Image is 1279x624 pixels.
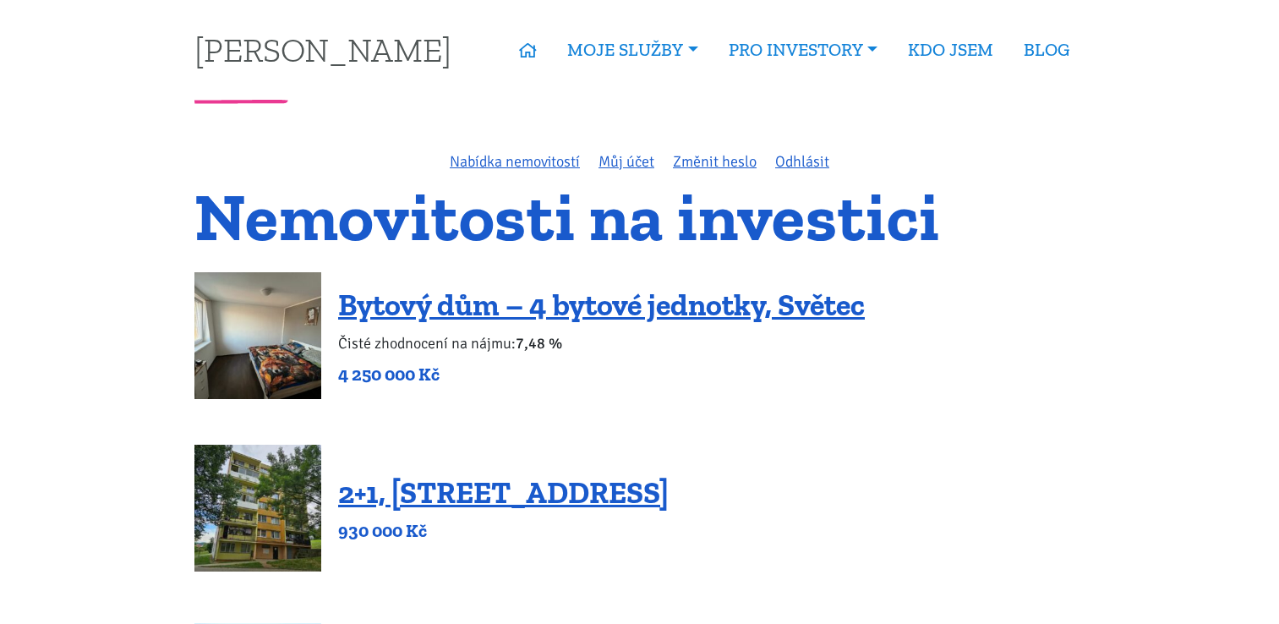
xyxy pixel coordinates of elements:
a: [PERSON_NAME] [194,33,451,66]
a: Změnit heslo [673,152,757,171]
a: PRO INVESTORY [713,30,893,69]
a: 2+1, [STREET_ADDRESS] [338,474,669,511]
a: BLOG [1008,30,1085,69]
b: 7,48 % [516,334,562,353]
h1: Nemovitosti na investici [194,189,1085,245]
p: Čisté zhodnocení na nájmu: [338,331,865,355]
a: Odhlásit [775,152,829,171]
a: Můj účet [599,152,654,171]
a: Nabídka nemovitostí [450,152,580,171]
a: KDO JSEM [893,30,1008,69]
a: MOJE SLUŽBY [552,30,713,69]
a: Bytový dům – 4 bytové jednotky, Světec [338,287,865,323]
p: 4 250 000 Kč [338,363,865,386]
p: 930 000 Kč [338,519,669,543]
